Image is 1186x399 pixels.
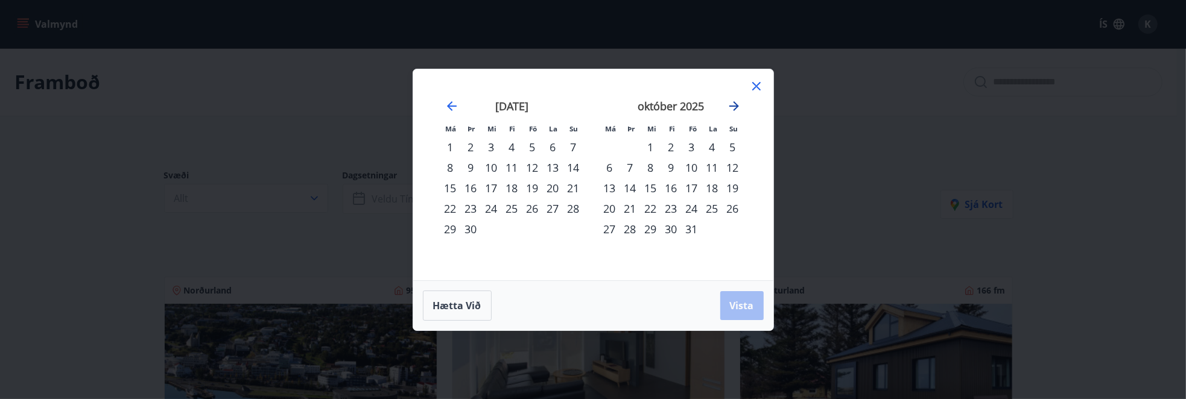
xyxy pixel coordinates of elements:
[440,137,461,157] div: 1
[487,124,496,133] small: Mi
[502,137,522,157] td: Choose fimmtudagur, 4. september 2025 as your check-in date. It’s available.
[682,178,702,198] div: 17
[522,137,543,157] div: 5
[502,178,522,198] div: 18
[647,124,656,133] small: Mi
[570,124,579,133] small: Su
[423,291,492,321] button: Hætta við
[461,219,481,239] div: 30
[446,124,457,133] small: Má
[543,198,563,219] td: Choose laugardagur, 27. september 2025 as your check-in date. It’s available.
[522,178,543,198] div: 19
[641,157,661,178] div: 8
[502,157,522,178] td: Choose fimmtudagur, 11. september 2025 as your check-in date. It’s available.
[641,219,661,239] td: Choose miðvikudagur, 29. október 2025 as your check-in date. It’s available.
[543,137,563,157] div: 6
[481,198,502,219] div: 24
[502,178,522,198] td: Choose fimmtudagur, 18. september 2025 as your check-in date. It’s available.
[702,198,723,219] div: 25
[620,198,641,219] div: 21
[641,198,661,219] div: 22
[730,124,738,133] small: Su
[620,178,641,198] div: 14
[522,137,543,157] td: Choose föstudagur, 5. september 2025 as your check-in date. It’s available.
[641,178,661,198] div: 15
[661,178,682,198] td: Choose fimmtudagur, 16. október 2025 as your check-in date. It’s available.
[468,124,475,133] small: Þr
[702,157,723,178] td: Choose laugardagur, 11. október 2025 as your check-in date. It’s available.
[661,157,682,178] div: 9
[723,178,743,198] div: 19
[543,198,563,219] div: 27
[440,219,461,239] div: 29
[502,137,522,157] div: 4
[620,198,641,219] td: Choose þriðjudagur, 21. október 2025 as your check-in date. It’s available.
[702,178,723,198] div: 18
[563,178,584,198] td: Choose sunnudagur, 21. september 2025 as your check-in date. It’s available.
[727,99,741,113] div: Move forward to switch to the next month.
[502,198,522,219] td: Choose fimmtudagur, 25. september 2025 as your check-in date. It’s available.
[461,178,481,198] div: 16
[461,198,481,219] td: Choose þriðjudagur, 23. september 2025 as your check-in date. It’s available.
[461,219,481,239] td: Choose þriðjudagur, 30. september 2025 as your check-in date. It’s available.
[641,137,661,157] div: 1
[723,198,743,219] td: Choose sunnudagur, 26. október 2025 as your check-in date. It’s available.
[682,198,702,219] td: Choose föstudagur, 24. október 2025 as your check-in date. It’s available.
[522,157,543,178] td: Choose föstudagur, 12. september 2025 as your check-in date. It’s available.
[543,157,563,178] div: 13
[682,178,702,198] td: Choose föstudagur, 17. október 2025 as your check-in date. It’s available.
[502,198,522,219] div: 25
[600,178,620,198] td: Choose mánudagur, 13. október 2025 as your check-in date. It’s available.
[600,219,620,239] div: 27
[682,137,702,157] td: Choose föstudagur, 3. október 2025 as your check-in date. It’s available.
[440,137,461,157] td: Choose mánudagur, 1. september 2025 as your check-in date. It’s available.
[440,198,461,219] div: 22
[461,137,481,157] td: Choose þriðjudagur, 2. september 2025 as your check-in date. It’s available.
[620,157,641,178] td: Choose þriðjudagur, 7. október 2025 as your check-in date. It’s available.
[661,137,682,157] div: 2
[522,198,543,219] td: Choose föstudagur, 26. september 2025 as your check-in date. It’s available.
[641,219,661,239] div: 29
[461,157,481,178] div: 9
[600,157,620,178] td: Choose mánudagur, 6. október 2025 as your check-in date. It’s available.
[682,157,702,178] td: Choose föstudagur, 10. október 2025 as your check-in date. It’s available.
[502,157,522,178] div: 11
[620,219,641,239] div: 28
[689,124,697,133] small: Fö
[543,157,563,178] td: Choose laugardagur, 13. september 2025 as your check-in date. It’s available.
[543,178,563,198] td: Choose laugardagur, 20. september 2025 as your check-in date. It’s available.
[563,157,584,178] div: 14
[600,157,620,178] div: 6
[550,124,558,133] small: La
[563,198,584,219] td: Choose sunnudagur, 28. september 2025 as your check-in date. It’s available.
[543,178,563,198] div: 20
[682,198,702,219] div: 24
[682,219,702,239] td: Choose föstudagur, 31. október 2025 as your check-in date. It’s available.
[481,137,502,157] div: 3
[600,198,620,219] td: Choose mánudagur, 20. október 2025 as your check-in date. It’s available.
[702,178,723,198] td: Choose laugardagur, 18. október 2025 as your check-in date. It’s available.
[641,198,661,219] td: Choose miðvikudagur, 22. október 2025 as your check-in date. It’s available.
[709,124,718,133] small: La
[433,299,481,312] span: Hætta við
[440,178,461,198] div: 15
[702,137,723,157] td: Choose laugardagur, 4. október 2025 as your check-in date. It’s available.
[440,198,461,219] td: Choose mánudagur, 22. september 2025 as your check-in date. It’s available.
[495,99,528,113] strong: [DATE]
[481,198,502,219] td: Choose miðvikudagur, 24. september 2025 as your check-in date. It’s available.
[641,137,661,157] td: Choose miðvikudagur, 1. október 2025 as your check-in date. It’s available.
[461,137,481,157] div: 2
[702,137,723,157] div: 4
[522,178,543,198] td: Choose föstudagur, 19. september 2025 as your check-in date. It’s available.
[661,219,682,239] div: 30
[723,157,743,178] td: Choose sunnudagur, 12. október 2025 as your check-in date. It’s available.
[481,157,502,178] div: 10
[440,157,461,178] div: 8
[563,137,584,157] div: 7
[440,178,461,198] td: Choose mánudagur, 15. september 2025 as your check-in date. It’s available.
[428,84,759,266] div: Calendar
[661,219,682,239] td: Choose fimmtudagur, 30. október 2025 as your check-in date. It’s available.
[628,124,635,133] small: Þr
[461,178,481,198] td: Choose þriðjudagur, 16. september 2025 as your check-in date. It’s available.
[563,198,584,219] div: 28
